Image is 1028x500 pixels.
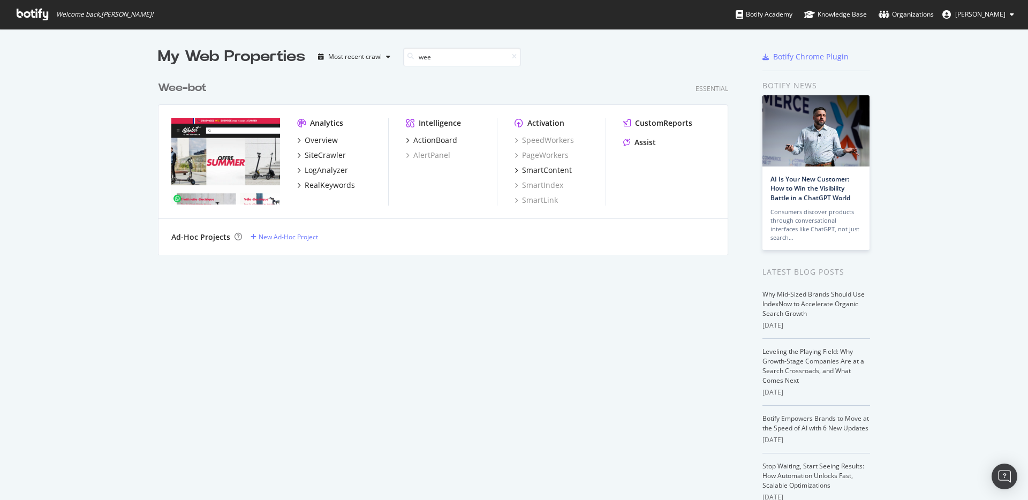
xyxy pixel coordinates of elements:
[158,80,207,96] div: -bot
[634,137,656,148] div: Assist
[158,82,183,93] b: Wee
[515,195,558,206] a: SmartLink
[305,165,348,176] div: LogAnalyzer
[762,51,849,62] a: Botify Chrome Plugin
[515,180,563,191] a: SmartIndex
[171,118,280,204] img: wee-bot.com
[623,137,656,148] a: Assist
[522,165,572,176] div: SmartContent
[251,232,318,241] a: New Ad-Hoc Project
[328,54,382,60] div: Most recent crawl
[762,266,870,278] div: Latest Blog Posts
[406,150,450,161] a: AlertPanel
[955,10,1006,19] span: Olivier Job
[762,388,870,397] div: [DATE]
[314,48,395,65] button: Most recent crawl
[736,9,792,20] div: Botify Academy
[305,150,346,161] div: SiteCrawler
[406,135,457,146] a: ActionBoard
[934,6,1023,23] button: [PERSON_NAME]
[310,118,343,128] div: Analytics
[762,414,869,433] a: Botify Empowers Brands to Move at the Speed of AI with 6 New Updates
[297,135,338,146] a: Overview
[56,10,153,19] span: Welcome back, [PERSON_NAME] !
[419,118,461,128] div: Intelligence
[762,95,870,166] img: AI Is Your New Customer: How to Win the Visibility Battle in a ChatGPT World
[515,150,569,161] a: PageWorkers
[804,9,867,20] div: Knowledge Base
[297,165,348,176] a: LogAnalyzer
[762,80,870,92] div: Botify news
[305,180,355,191] div: RealKeywords
[770,175,850,202] a: AI Is Your New Customer: How to Win the Visibility Battle in a ChatGPT World
[297,150,346,161] a: SiteCrawler
[770,208,861,242] div: Consumers discover products through conversational interfaces like ChatGPT, not just search…
[773,51,849,62] div: Botify Chrome Plugin
[879,9,934,20] div: Organizations
[762,461,864,490] a: Stop Waiting, Start Seeing Results: How Automation Unlocks Fast, Scalable Optimizations
[992,464,1017,489] div: Open Intercom Messenger
[762,347,864,385] a: Leveling the Playing Field: Why Growth-Stage Companies Are at a Search Crossroads, and What Comes...
[305,135,338,146] div: Overview
[158,46,305,67] div: My Web Properties
[158,67,737,255] div: grid
[403,48,521,66] input: Search
[696,84,728,93] div: Essential
[635,118,692,128] div: CustomReports
[259,232,318,241] div: New Ad-Hoc Project
[515,165,572,176] a: SmartContent
[762,435,870,445] div: [DATE]
[762,321,870,330] div: [DATE]
[515,135,574,146] a: SpeedWorkers
[762,290,865,318] a: Why Mid-Sized Brands Should Use IndexNow to Accelerate Organic Search Growth
[413,135,457,146] div: ActionBoard
[158,80,211,96] a: Wee-bot
[527,118,564,128] div: Activation
[297,180,355,191] a: RealKeywords
[623,118,692,128] a: CustomReports
[171,232,230,243] div: Ad-Hoc Projects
